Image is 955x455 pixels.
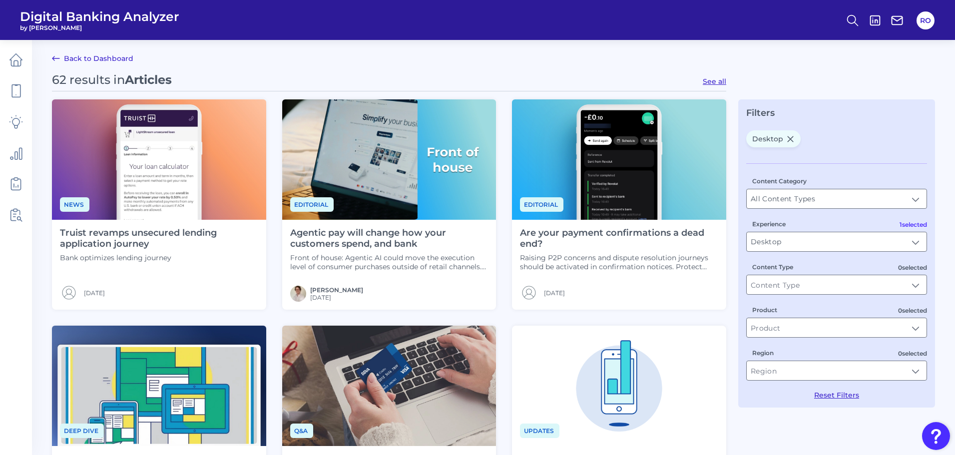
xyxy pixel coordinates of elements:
[290,426,313,435] a: Q&A
[520,424,559,438] span: Updates
[290,228,488,249] h4: Agentic pay will change how your customers spend, and bank
[520,228,718,249] h4: Are your payment confirmations a dead end?
[60,199,89,209] a: News
[746,107,775,118] span: Filters
[520,253,718,271] p: Raising P2P concerns and dispute resolution journeys should be activated in confirmation notices....
[814,391,859,400] button: Reset Filters
[752,220,786,228] label: Experience
[60,197,89,212] span: News
[20,9,179,24] span: Digital Banking Analyzer
[290,197,334,212] span: Editorial
[310,286,363,294] a: [PERSON_NAME]
[290,253,488,271] p: Front of house: Agentic AI could move the execution level of consumer purchases outside of retail...
[52,326,266,446] img: Deep Dives - Desktop.png
[52,72,172,87] div: 62 results in
[747,361,927,380] input: Region
[752,263,793,271] label: Content Type
[60,426,104,435] a: Deep dive
[282,326,496,446] img: Tarjeta-de-credito-BBVA.jpg
[290,286,306,302] img: MIchael McCaw
[752,349,774,357] label: Region
[747,318,927,337] input: Product
[60,424,104,438] span: Deep dive
[310,294,363,301] span: [DATE]
[922,422,950,450] button: Open Resource Center
[52,99,266,220] img: News - Phone (3).png
[520,426,559,435] a: Updates
[20,24,179,31] span: by [PERSON_NAME]
[282,99,496,220] img: Front of House with Right Label (4).png
[544,289,565,297] span: [DATE]
[290,199,334,209] a: Editorial
[84,289,105,297] span: [DATE]
[520,199,563,209] a: Editorial
[746,130,801,147] span: Desktop
[512,99,726,220] img: Editorial - Phone (7).png
[290,424,313,438] span: Q&A
[520,197,563,212] span: Editorial
[125,72,172,87] span: Articles
[752,306,777,314] label: Product
[917,11,935,29] button: RO
[703,77,726,86] button: See all
[512,326,726,446] img: Streamline Mobile - New.png
[52,52,133,64] a: Back to Dashboard
[752,177,807,185] label: Content Category
[60,253,258,262] p: Bank optimizes lending journey
[60,228,258,249] h4: Truist revamps unsecured lending application journey
[747,275,927,294] input: Content Type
